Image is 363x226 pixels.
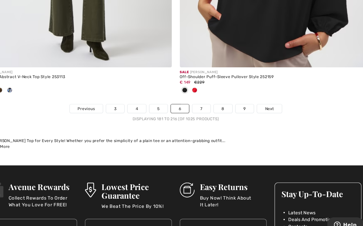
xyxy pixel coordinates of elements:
[117,102,134,110] a: 3
[217,102,234,110] a: 8
[97,175,107,189] img: Lowest Price Guarantee
[7,133,356,139] div: A [PERSON_NAME] Top for Every Style! Whether you prefer the simplicity of a plain tee or an atten...
[26,175,90,183] h3: Avenue Rewards
[185,85,194,95] div: Black
[4,75,178,79] div: Casual Abstract V-Neck Top Style 253113
[323,208,357,223] iframe: Opens a widget where you can find more information
[13,85,22,95] div: Black/Brown
[90,104,106,109] span: Previous
[4,80,14,84] span: € 249
[185,75,359,79] div: Off-Shoulder Puff-Sleeve Pullover Style 252159
[257,102,280,110] a: Next
[286,200,312,207] span: Latest News
[185,71,193,74] span: Sale
[286,213,304,220] span: Contests
[4,85,13,95] div: Black/Multi
[112,175,178,191] h3: Lowest Price Guarantee
[137,102,154,110] a: 4
[204,186,266,199] p: Buy Now! Think About It Later!
[22,85,31,95] div: Multi
[185,80,195,84] span: € 149
[185,70,359,75] div: [PERSON_NAME]
[4,70,178,75] div: [PERSON_NAME]
[177,102,194,110] a: 6
[265,104,273,109] span: Next
[185,175,199,189] img: Easy Returns
[286,207,331,213] span: Deals And Promotions
[26,186,90,199] p: Collect Rewards To Order What You Love For FREE!
[280,182,348,190] h3: Stay Up-To-Date
[199,80,208,84] span: €229
[83,102,114,110] a: Previous
[197,102,213,110] a: 7
[157,102,174,110] a: 5
[9,175,21,189] img: Avenue Rewards
[194,85,204,95] div: Radiant red
[204,175,266,183] h3: Easy Returns
[112,194,178,207] p: We Beat The Price By 10%!
[237,102,254,110] a: 9
[7,140,27,144] span: Read More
